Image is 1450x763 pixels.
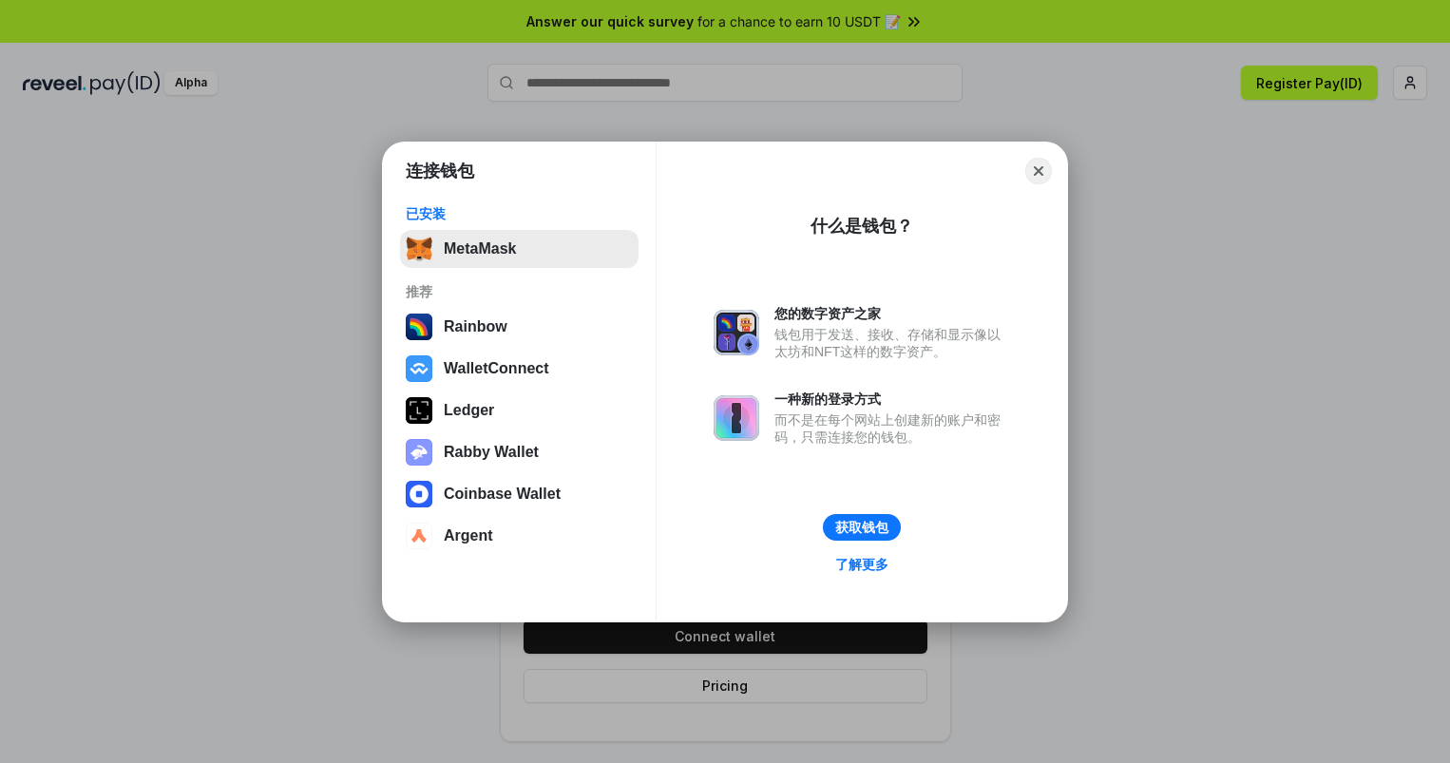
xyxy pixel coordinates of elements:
div: 获取钱包 [835,519,888,536]
button: Ledger [400,391,639,429]
button: Argent [400,517,639,555]
button: MetaMask [400,230,639,268]
div: 一种新的登录方式 [774,391,1010,408]
div: Ledger [444,402,494,419]
div: 推荐 [406,283,633,300]
div: Argent [444,527,493,544]
div: 钱包用于发送、接收、存储和显示像以太坊和NFT这样的数字资产。 [774,326,1010,360]
img: svg+xml,%3Csvg%20xmlns%3D%22http%3A%2F%2Fwww.w3.org%2F2000%2Fsvg%22%20fill%3D%22none%22%20viewBox... [406,439,432,466]
div: MetaMask [444,240,516,258]
img: svg+xml,%3Csvg%20width%3D%2228%22%20height%3D%2228%22%20viewBox%3D%220%200%2028%2028%22%20fill%3D... [406,523,432,549]
img: svg+xml,%3Csvg%20width%3D%22120%22%20height%3D%22120%22%20viewBox%3D%220%200%20120%20120%22%20fil... [406,314,432,340]
div: 您的数字资产之家 [774,305,1010,322]
button: Rainbow [400,308,639,346]
button: Rabby Wallet [400,433,639,471]
button: 获取钱包 [823,514,901,541]
div: Coinbase Wallet [444,486,561,503]
div: 什么是钱包？ [811,215,913,238]
img: svg+xml,%3Csvg%20xmlns%3D%22http%3A%2F%2Fwww.w3.org%2F2000%2Fsvg%22%20fill%3D%22none%22%20viewBox... [714,310,759,355]
button: WalletConnect [400,350,639,388]
div: 而不是在每个网站上创建新的账户和密码，只需连接您的钱包。 [774,411,1010,446]
button: Close [1025,158,1052,184]
div: Rabby Wallet [444,444,539,461]
div: 了解更多 [835,556,888,573]
button: Coinbase Wallet [400,475,639,513]
div: WalletConnect [444,360,549,377]
img: svg+xml,%3Csvg%20xmlns%3D%22http%3A%2F%2Fwww.w3.org%2F2000%2Fsvg%22%20width%3D%2228%22%20height%3... [406,397,432,424]
div: 已安装 [406,205,633,222]
div: Rainbow [444,318,507,335]
h1: 连接钱包 [406,160,474,182]
img: svg+xml,%3Csvg%20fill%3D%22none%22%20height%3D%2233%22%20viewBox%3D%220%200%2035%2033%22%20width%... [406,236,432,262]
img: svg+xml,%3Csvg%20width%3D%2228%22%20height%3D%2228%22%20viewBox%3D%220%200%2028%2028%22%20fill%3D... [406,481,432,507]
a: 了解更多 [824,552,900,577]
img: svg+xml,%3Csvg%20width%3D%2228%22%20height%3D%2228%22%20viewBox%3D%220%200%2028%2028%22%20fill%3D... [406,355,432,382]
img: svg+xml,%3Csvg%20xmlns%3D%22http%3A%2F%2Fwww.w3.org%2F2000%2Fsvg%22%20fill%3D%22none%22%20viewBox... [714,395,759,441]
